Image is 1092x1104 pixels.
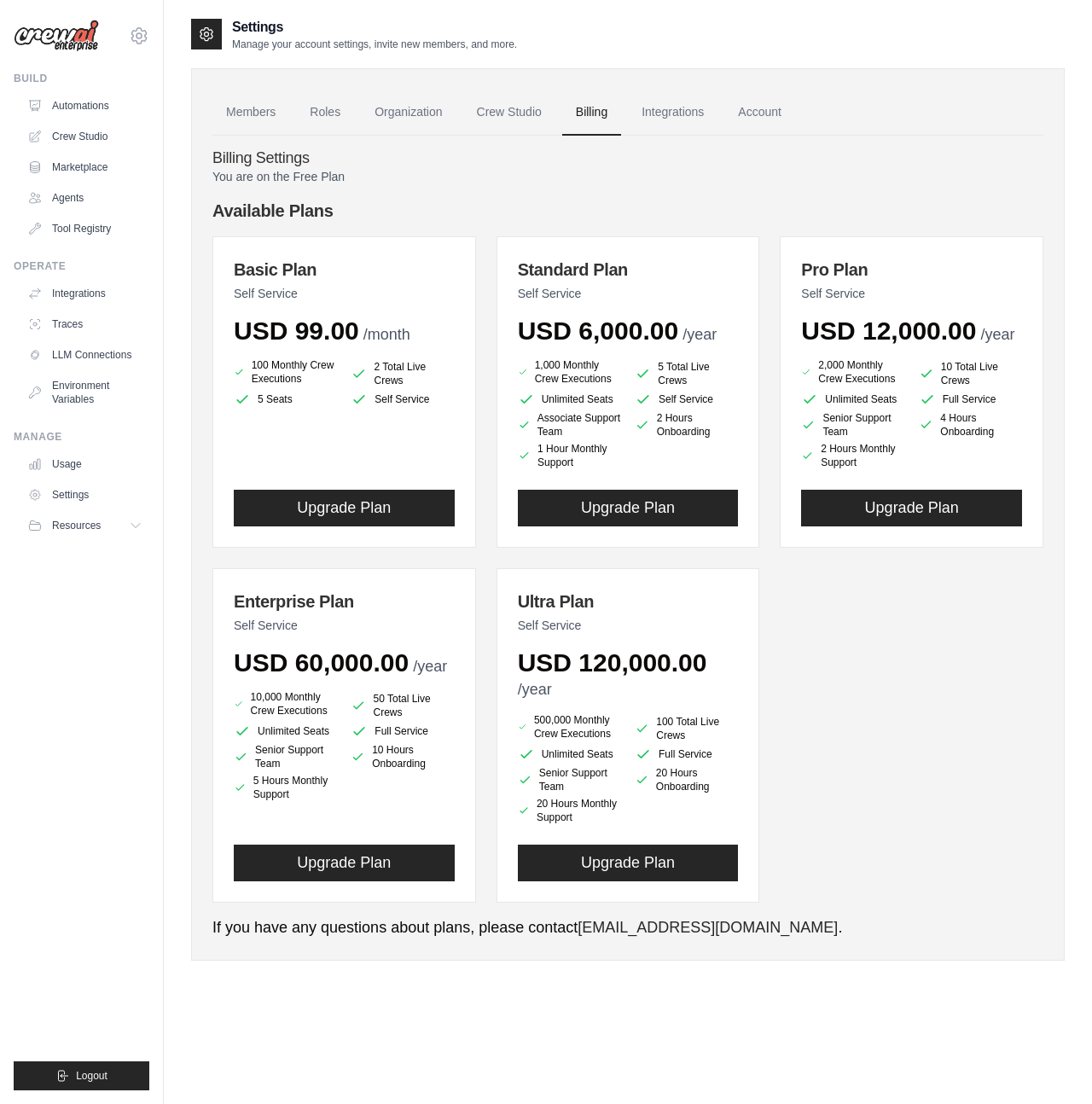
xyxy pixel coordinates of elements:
[14,20,99,52] img: Logo
[14,430,149,444] div: Manage
[578,919,838,936] a: [EMAIL_ADDRESS][DOMAIN_NAME]
[234,774,337,801] li: 5 Hours Monthly Support
[351,391,454,408] li: Self Service
[919,391,1022,408] li: Full Service
[682,326,717,343] span: /year
[518,766,621,793] li: Senior Support Team
[518,285,739,302] p: Self Service
[518,357,621,387] li: 1,000 Monthly Crew Executions
[635,360,738,387] li: 5 Total Live Crews
[20,341,149,369] a: LLM Connections
[20,92,149,119] a: Automations
[801,411,904,439] li: Senior Support Team
[14,72,149,85] div: Build
[20,481,149,508] a: Settings
[801,490,1022,526] button: Upgrade Plan
[20,280,149,307] a: Integrations
[234,689,337,719] li: 10,000 Monthly Crew Executions
[296,90,354,136] a: Roles
[76,1069,107,1083] span: Logout
[234,590,455,613] h3: Enterprise Plan
[232,38,517,51] p: Manage your account settings, invite new members, and more.
[635,746,738,763] li: Full Service
[212,90,289,136] a: Members
[14,1061,149,1090] button: Logout
[801,391,904,408] li: Unlimited Seats
[801,317,976,345] span: USD 12,000.00
[518,391,621,408] li: Unlimited Seats
[234,617,455,634] p: Self Service
[52,519,101,532] span: Resources
[801,357,904,387] li: 2,000 Monthly Crew Executions
[363,326,410,343] span: /month
[518,681,552,698] span: /year
[20,512,149,539] button: Resources
[234,845,455,881] button: Upgrade Plan
[351,723,454,740] li: Full Service
[234,723,337,740] li: Unlimited Seats
[635,715,738,742] li: 100 Total Live Crews
[212,149,1043,168] h4: Billing Settings
[919,411,1022,439] li: 4 Hours Onboarding
[351,692,454,719] li: 50 Total Live Crews
[518,411,621,439] li: Associate Support Team
[234,743,337,770] li: Senior Support Team
[351,743,454,770] li: 10 Hours Onboarding
[20,215,149,242] a: Tool Registry
[212,916,1043,939] p: If you have any questions about plans, please contact .
[413,658,447,675] span: /year
[361,90,456,136] a: Organization
[234,391,337,408] li: 5 Seats
[234,317,359,345] span: USD 99.00
[980,326,1014,343] span: /year
[518,590,739,613] h3: Ultra Plan
[724,90,795,136] a: Account
[463,90,555,136] a: Crew Studio
[518,797,621,824] li: 20 Hours Monthly Support
[518,617,739,634] p: Self Service
[635,391,738,408] li: Self Service
[635,766,738,793] li: 20 Hours Onboarding
[801,442,904,469] li: 2 Hours Monthly Support
[518,712,621,742] li: 500,000 Monthly Crew Executions
[351,360,454,387] li: 2 Total Live Crews
[212,199,1043,223] h4: Available Plans
[518,258,739,282] h3: Standard Plan
[234,258,455,282] h3: Basic Plan
[518,317,678,345] span: USD 6,000.00
[518,648,707,677] span: USD 120,000.00
[20,184,149,212] a: Agents
[234,490,455,526] button: Upgrade Plan
[20,123,149,150] a: Crew Studio
[801,285,1022,302] p: Self Service
[20,450,149,478] a: Usage
[234,648,409,677] span: USD 60,000.00
[628,90,717,136] a: Integrations
[14,259,149,273] div: Operate
[20,311,149,338] a: Traces
[234,285,455,302] p: Self Service
[20,372,149,413] a: Environment Variables
[562,90,621,136] a: Billing
[919,360,1022,387] li: 10 Total Live Crews
[232,17,517,38] h2: Settings
[801,258,1022,282] h3: Pro Plan
[234,357,337,387] li: 100 Monthly Crew Executions
[518,442,621,469] li: 1 Hour Monthly Support
[518,845,739,881] button: Upgrade Plan
[518,746,621,763] li: Unlimited Seats
[518,490,739,526] button: Upgrade Plan
[212,168,1043,185] p: You are on the Free Plan
[20,154,149,181] a: Marketplace
[635,411,738,439] li: 2 Hours Onboarding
